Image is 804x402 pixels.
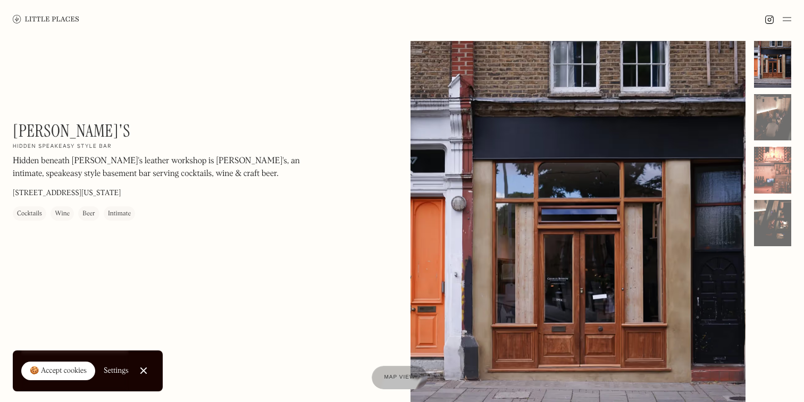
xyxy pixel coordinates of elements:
div: Beer [82,208,95,219]
a: Map view [372,366,428,389]
div: Settings [104,367,129,374]
h1: [PERSON_NAME]'s [13,121,130,141]
div: Intimate [108,208,131,219]
div: 🍪 Accept cookies [30,366,87,376]
a: Settings [104,359,129,383]
span: Map view [384,374,415,380]
a: 🍪 Accept cookies [21,362,95,381]
div: Close Cookie Popup [143,371,144,371]
a: Close Cookie Popup [133,360,154,381]
div: Wine [55,208,70,219]
h2: Hidden speakeasy style bar [13,143,112,150]
p: [STREET_ADDRESS][US_STATE] [13,188,121,199]
p: Hidden beneath [PERSON_NAME]'s leather workshop is [PERSON_NAME]'s, an intimate, speakeasy style ... [13,155,300,180]
div: Cocktails [17,208,42,219]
